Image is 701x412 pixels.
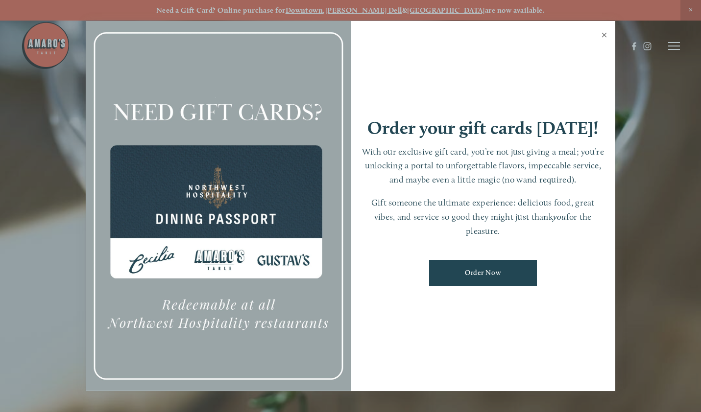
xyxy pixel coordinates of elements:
em: you [553,211,566,222]
p: With our exclusive gift card, you’re not just giving a meal; you’re unlocking a portal to unforge... [361,145,606,187]
a: Order Now [429,260,537,286]
a: Close [595,23,614,50]
p: Gift someone the ultimate experience: delicious food, great vibes, and service so good they might... [361,196,606,238]
h1: Order your gift cards [DATE]! [367,119,599,137]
